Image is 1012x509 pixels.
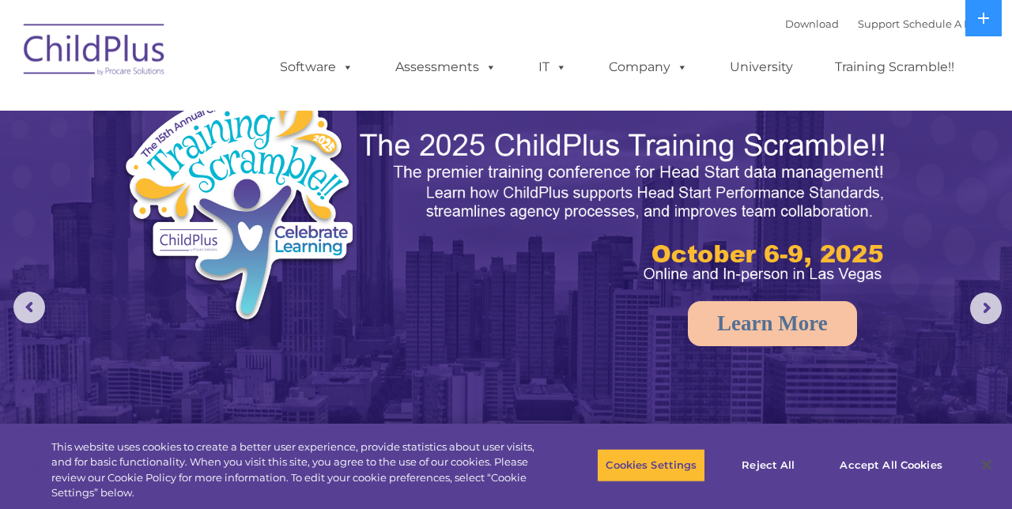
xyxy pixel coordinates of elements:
font: | [785,17,996,30]
a: Download [785,17,839,30]
button: Accept All Cookies [831,449,950,482]
button: Cookies Settings [597,449,705,482]
img: ChildPlus by Procare Solutions [16,13,174,92]
a: Software [264,51,369,83]
button: Close [969,447,1004,482]
a: Learn More [688,301,857,346]
a: University [714,51,809,83]
a: Support [858,17,900,30]
a: Company [593,51,704,83]
div: This website uses cookies to create a better user experience, provide statistics about user visit... [51,439,557,501]
a: Training Scramble!! [819,51,970,83]
button: Reject All [719,449,818,482]
span: Last name [220,104,268,116]
a: Assessments [379,51,512,83]
a: IT [523,51,583,83]
span: Phone number [220,169,287,181]
a: Schedule A Demo [903,17,996,30]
